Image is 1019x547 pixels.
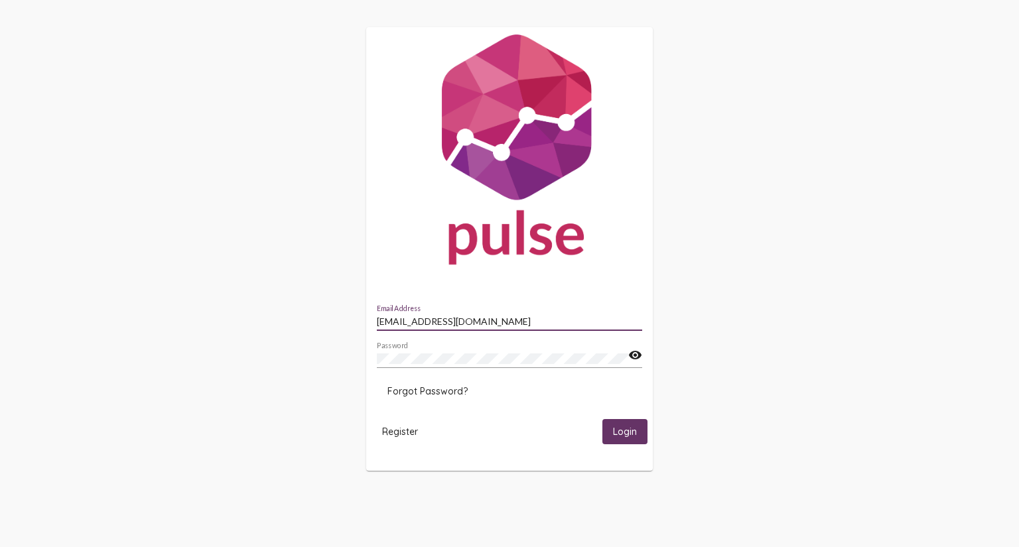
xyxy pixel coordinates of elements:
[602,419,647,444] button: Login
[613,426,637,438] span: Login
[366,27,653,278] img: Pulse For Good Logo
[377,379,478,403] button: Forgot Password?
[387,385,468,397] span: Forgot Password?
[628,347,642,363] mat-icon: visibility
[372,419,429,444] button: Register
[382,426,418,438] span: Register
